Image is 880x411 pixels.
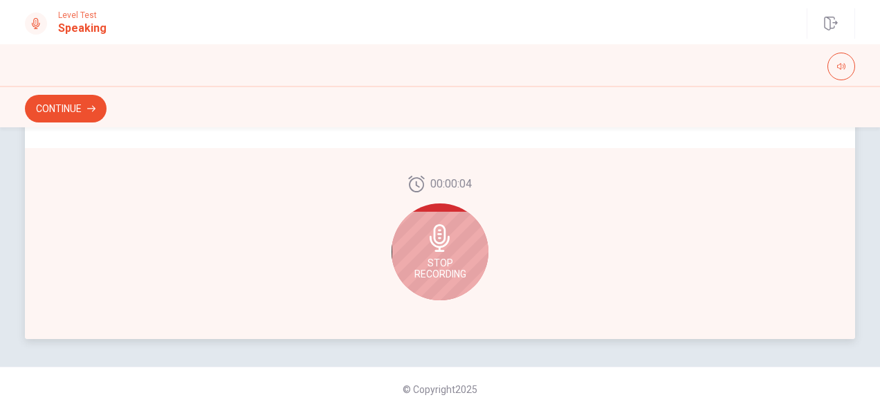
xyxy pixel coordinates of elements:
[58,20,107,37] h1: Speaking
[414,257,466,280] span: Stop Recording
[403,384,477,395] span: © Copyright 2025
[430,176,472,192] span: 00:00:04
[25,95,107,122] button: Continue
[392,203,488,300] div: Stop Recording
[58,10,107,20] span: Level Test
